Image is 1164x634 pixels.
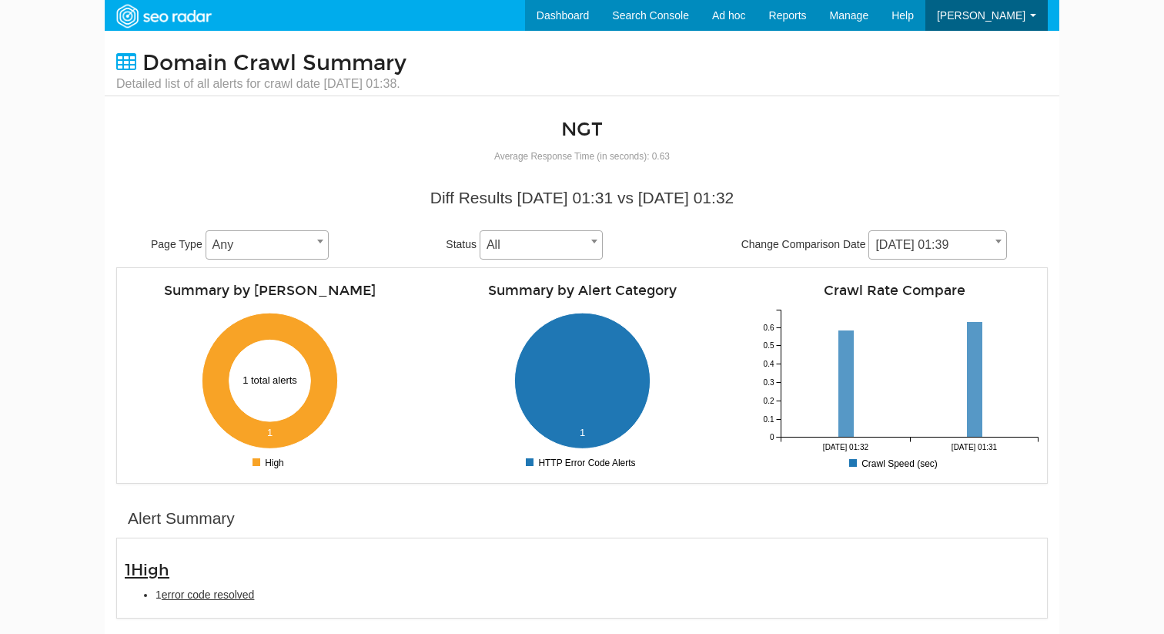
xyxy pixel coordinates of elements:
div: Diff Results [DATE] 01:31 vs [DATE] 01:32 [128,186,1036,210]
tspan: [DATE] 01:31 [952,443,998,451]
span: Page Type [151,238,202,250]
span: All [480,230,603,260]
div: Alert Summary [128,507,235,530]
text: 1 total alerts [242,374,297,386]
tspan: 0 [770,433,774,441]
h4: Crawl Rate Compare [750,283,1039,298]
img: SEORadar [110,2,216,30]
span: Status [446,238,477,250]
h4: Summary by Alert Category [437,283,727,298]
tspan: [DATE] 01:32 [823,443,869,451]
tspan: 0.2 [764,397,774,405]
small: Average Response Time (in seconds): 0.63 [494,151,670,162]
tspan: 0.4 [764,360,774,368]
span: Ad hoc [712,9,746,22]
span: Any [206,234,328,256]
span: High [131,560,169,580]
span: All [480,234,602,256]
a: NGT [561,118,603,141]
span: error code resolved [162,589,255,601]
span: Manage [830,9,869,22]
small: Detailed list of all alerts for crawl date [DATE] 01:38. [116,75,406,92]
tspan: 0.1 [764,415,774,424]
span: 1 [125,560,169,580]
span: Domain Crawl Summary [142,50,406,76]
span: Reports [769,9,807,22]
span: Any [206,230,329,260]
h4: Summary by [PERSON_NAME] [125,283,414,298]
tspan: 0.3 [764,378,774,387]
span: 09/16/2025 01:39 [868,230,1007,260]
li: 1 [156,587,1039,602]
span: Change Comparison Date [741,238,866,250]
tspan: 0.5 [764,341,774,350]
span: Help [891,9,914,22]
span: 09/16/2025 01:39 [869,234,1006,256]
span: [PERSON_NAME] [937,9,1025,22]
tspan: 0.6 [764,324,774,332]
